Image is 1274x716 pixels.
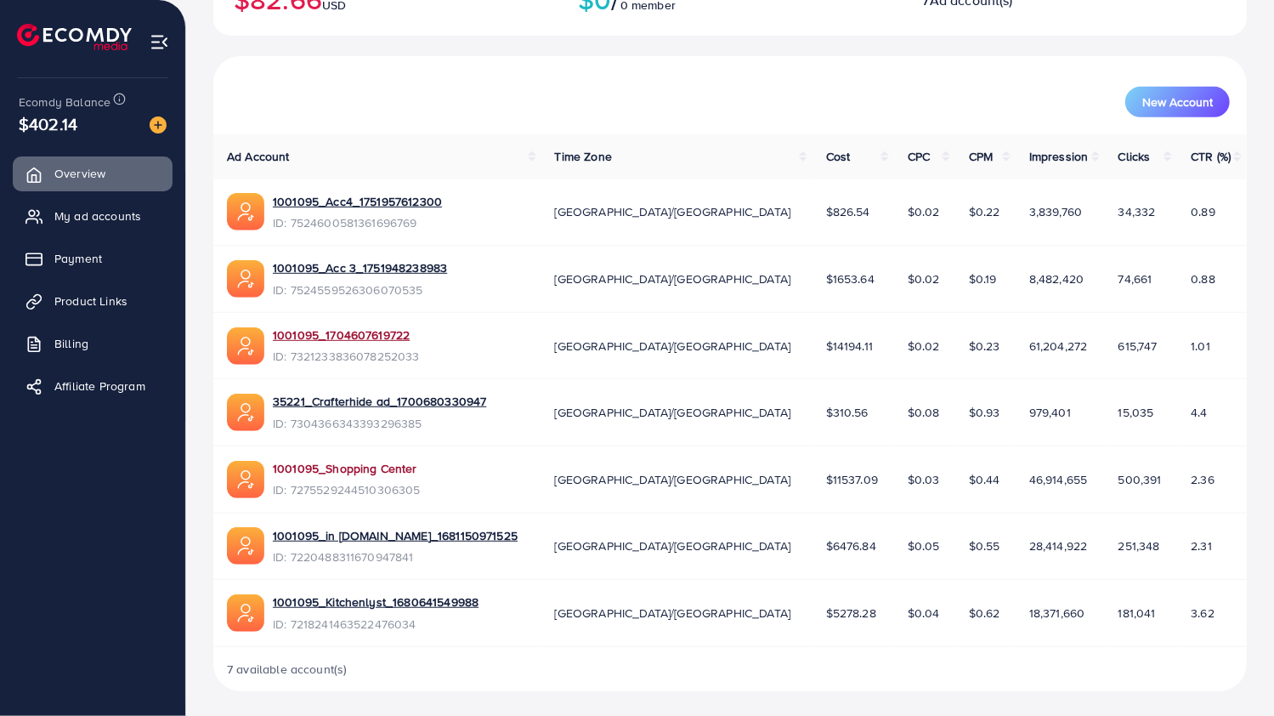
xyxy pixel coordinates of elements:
[273,594,478,611] a: 1001095_Kitchenlyst_1680641549988
[1029,404,1071,421] span: 979,401
[19,94,110,111] span: Ecomdy Balance
[273,548,518,565] span: ID: 7220488311670947841
[227,527,264,565] img: ic-ads-acc.e4c84228.svg
[227,148,290,165] span: Ad Account
[227,193,264,230] img: ic-ads-acc.e4c84228.svg
[13,284,173,318] a: Product Links
[227,594,264,632] img: ic-ads-acc.e4c84228.svg
[1118,605,1156,622] span: 181,041
[908,537,940,554] span: $0.05
[273,415,486,432] span: ID: 7304366343393296385
[908,471,940,488] span: $0.03
[908,270,940,287] span: $0.02
[969,471,1000,488] span: $0.44
[1029,471,1088,488] span: 46,914,655
[13,242,173,276] a: Payment
[13,327,173,361] a: Billing
[969,148,993,165] span: CPM
[555,148,612,165] span: Time Zone
[826,148,851,165] span: Cost
[1118,537,1160,554] span: 251,348
[969,605,1000,622] span: $0.62
[1118,148,1151,165] span: Clicks
[908,404,940,421] span: $0.08
[273,393,486,410] a: 35221_Crafterhide ad_1700680330947
[1029,148,1089,165] span: Impression
[13,369,173,403] a: Affiliate Program
[273,460,421,477] a: 1001095_Shopping Center
[54,165,105,182] span: Overview
[555,605,791,622] span: [GEOGRAPHIC_DATA]/[GEOGRAPHIC_DATA]
[1191,537,1212,554] span: 2.31
[17,24,132,50] img: logo
[969,338,1000,355] span: $0.23
[1191,338,1210,355] span: 1.01
[908,605,940,622] span: $0.04
[1191,404,1207,421] span: 4.4
[1029,270,1084,287] span: 8,482,420
[273,327,420,344] a: 1001095_1704607619722
[1142,96,1213,108] span: New Account
[555,471,791,488] span: [GEOGRAPHIC_DATA]/[GEOGRAPHIC_DATA]
[227,661,348,678] span: 7 available account(s)
[1118,270,1152,287] span: 74,661
[1202,639,1261,703] iframe: Chat
[969,404,1000,421] span: $0.93
[273,616,478,633] span: ID: 7218241463522476034
[273,481,421,498] span: ID: 7275529244510306305
[555,270,791,287] span: [GEOGRAPHIC_DATA]/[GEOGRAPHIC_DATA]
[555,404,791,421] span: [GEOGRAPHIC_DATA]/[GEOGRAPHIC_DATA]
[1191,148,1231,165] span: CTR (%)
[54,207,141,224] span: My ad accounts
[1125,87,1230,117] button: New Account
[826,203,870,220] span: $826.54
[273,527,518,544] a: 1001095_in [DOMAIN_NAME]_1681150971525
[227,260,264,298] img: ic-ads-acc.e4c84228.svg
[13,199,173,233] a: My ad accounts
[1118,203,1156,220] span: 34,332
[908,148,930,165] span: CPC
[1118,404,1154,421] span: 15,035
[555,203,791,220] span: [GEOGRAPHIC_DATA]/[GEOGRAPHIC_DATA]
[908,338,940,355] span: $0.02
[555,338,791,355] span: [GEOGRAPHIC_DATA]/[GEOGRAPHIC_DATA]
[273,193,442,210] a: 1001095_Acc4_1751957612300
[908,203,940,220] span: $0.02
[969,203,1000,220] span: $0.22
[1191,203,1215,220] span: 0.89
[1191,605,1215,622] span: 3.62
[826,471,878,488] span: $11537.09
[826,270,875,287] span: $1653.64
[1191,270,1215,287] span: 0.88
[826,537,876,554] span: $6476.84
[150,32,169,52] img: menu
[273,281,447,298] span: ID: 7524559526306070535
[969,537,1000,554] span: $0.55
[826,404,869,421] span: $310.56
[227,327,264,365] img: ic-ads-acc.e4c84228.svg
[13,156,173,190] a: Overview
[555,537,791,554] span: [GEOGRAPHIC_DATA]/[GEOGRAPHIC_DATA]
[1029,338,1088,355] span: 61,204,272
[1029,605,1085,622] span: 18,371,660
[273,259,447,276] a: 1001095_Acc 3_1751948238983
[54,293,127,310] span: Product Links
[1118,471,1162,488] span: 500,391
[969,270,997,287] span: $0.19
[273,348,420,365] span: ID: 7321233836078252033
[1029,537,1088,554] span: 28,414,922
[54,250,102,267] span: Payment
[227,461,264,498] img: ic-ads-acc.e4c84228.svg
[1191,471,1215,488] span: 2.36
[826,605,876,622] span: $5278.28
[54,335,88,352] span: Billing
[19,111,77,136] span: $402.14
[1118,338,1158,355] span: 615,747
[1029,203,1082,220] span: 3,839,760
[826,338,873,355] span: $14194.11
[227,394,264,431] img: ic-ads-acc.e4c84228.svg
[150,116,167,134] img: image
[273,214,442,231] span: ID: 7524600581361696769
[54,378,145,395] span: Affiliate Program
